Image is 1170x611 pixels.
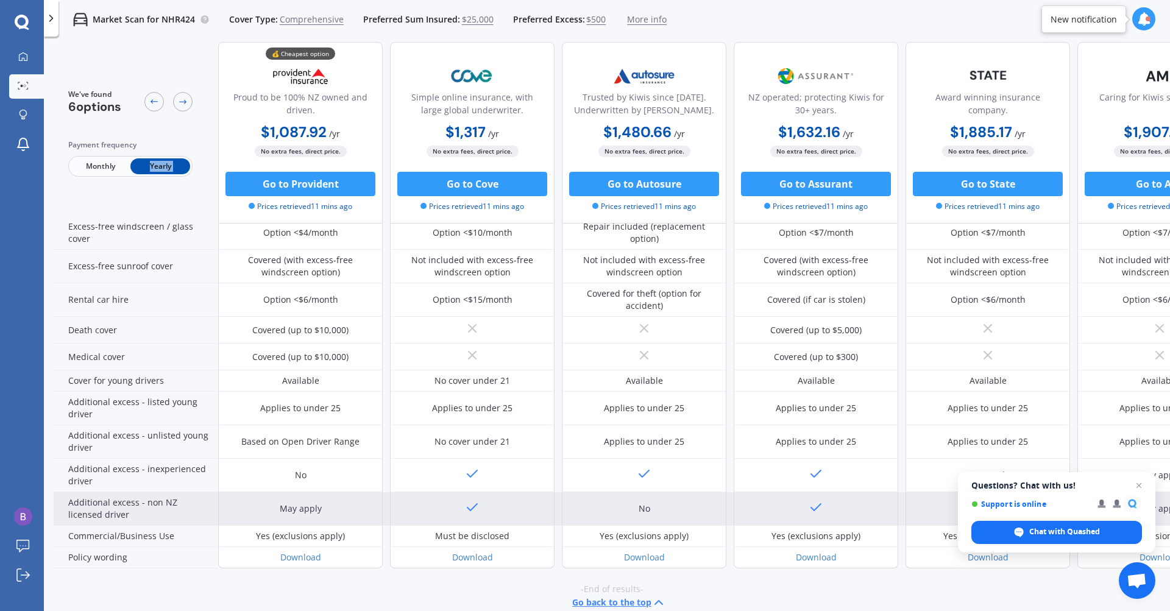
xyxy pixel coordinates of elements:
[1029,526,1100,537] span: Chat with Quashed
[743,254,889,278] div: Covered (with excess-free windscreen option)
[255,146,347,157] span: No extra fees, direct price.
[1051,13,1117,26] div: New notification
[266,48,335,60] div: 💰 Cheapest option
[572,595,666,610] button: Go back to the top
[913,172,1063,196] button: Go to State
[951,294,1026,306] div: Option <$6/month
[627,13,667,26] span: More info
[252,351,349,363] div: Covered (up to $10,000)
[54,392,218,425] div: Additional excess - listed young driver
[399,254,545,278] div: Not included with excess-free windscreen option
[260,61,341,91] img: Provident.png
[68,89,121,100] span: We've found
[229,13,278,26] span: Cover Type:
[569,172,719,196] button: Go to Autosure
[252,324,349,336] div: Covered (up to $10,000)
[445,122,486,141] b: $1,317
[295,469,307,481] div: No
[624,551,665,563] a: Download
[951,227,1026,239] div: Option <$7/month
[942,146,1034,157] span: No extra fees, direct price.
[936,201,1040,212] span: Prices retrieved 11 mins ago
[93,13,195,26] p: Market Scan for NHR424
[968,551,1009,563] a: Download
[770,324,862,336] div: Covered (up to $5,000)
[764,201,868,212] span: Prices retrieved 11 mins ago
[249,201,352,212] span: Prices retrieved 11 mins ago
[581,583,643,595] span: -End of results-
[397,172,547,196] button: Go to Cove
[280,551,321,563] a: Download
[54,317,218,344] div: Death cover
[600,530,689,542] div: Yes (exclusions apply)
[260,402,341,414] div: Applies to under 25
[54,250,218,283] div: Excess-free sunroof cover
[462,13,494,26] span: $25,000
[513,13,585,26] span: Preferred Excess:
[261,122,327,141] b: $1,087.92
[71,158,130,174] span: Monthly
[778,122,840,141] b: $1,632.16
[434,375,510,387] div: No cover under 21
[241,436,360,448] div: Based on Open Driver Range
[363,13,460,26] span: Preferred Sum Insured:
[14,507,32,526] img: ACg8ocLo29fcbGEpbj-8v0Amnm_phPNKE6H5F-ArtuTZyykKaXJEEg=s96-c
[433,227,512,239] div: Option <$10/month
[54,216,218,250] div: Excess-free windscreen / glass cover
[598,146,690,157] span: No extra fees, direct price.
[971,500,1089,509] span: Support is online
[54,526,218,547] div: Commercial/Business Use
[571,221,717,245] div: Repair included (replacement option)
[843,128,854,140] span: / yr
[971,521,1142,544] div: Chat with Quashed
[572,91,716,121] div: Trusted by Kiwis since [DATE]. Underwritten by [PERSON_NAME].
[604,402,684,414] div: Applies to under 25
[54,283,218,317] div: Rental car hire
[432,402,512,414] div: Applies to under 25
[639,503,650,515] div: No
[54,459,218,492] div: Additional excess - inexperienced driver
[1119,562,1155,599] div: Open chat
[776,436,856,448] div: Applies to under 25
[767,294,865,306] div: Covered (if car is stolen)
[54,547,218,568] div: Policy wording
[774,351,858,363] div: Covered (up to $300)
[434,436,510,448] div: No cover under 21
[282,375,319,387] div: Available
[54,370,218,392] div: Cover for young drivers
[488,128,499,140] span: / yr
[227,254,374,278] div: Covered (with excess-free windscreen option)
[776,61,856,91] img: Assurant.png
[603,122,672,141] b: $1,480.66
[1015,128,1026,140] span: / yr
[741,172,891,196] button: Go to Assurant
[971,481,1142,490] span: Questions? Chat with us!
[586,13,606,26] span: $500
[592,201,696,212] span: Prices retrieved 11 mins ago
[943,530,1032,542] div: Yes (exclusions apply)
[68,99,121,115] span: 6 options
[420,201,524,212] span: Prices retrieved 11 mins ago
[948,61,1028,90] img: State-text-1.webp
[54,492,218,526] div: Additional excess - non NZ licensed driver
[1132,478,1146,493] span: Close chat
[796,551,837,563] a: Download
[54,344,218,370] div: Medical cover
[68,139,193,151] div: Payment frequency
[329,128,340,140] span: / yr
[263,294,338,306] div: Option <$6/month
[130,158,190,174] span: Yearly
[263,227,338,239] div: Option <$4/month
[915,254,1061,278] div: Not included with excess-free windscreen option
[626,375,663,387] div: Available
[798,375,835,387] div: Available
[950,122,1012,141] b: $1,885.17
[229,91,372,121] div: Proud to be 100% NZ owned and driven.
[432,61,512,91] img: Cove.webp
[280,13,344,26] span: Comprehensive
[776,402,856,414] div: Applies to under 25
[73,12,88,27] img: car.f15378c7a67c060ca3f3.svg
[967,469,1009,481] div: May apply
[435,530,509,542] div: Must be disclosed
[604,61,684,91] img: Autosure.webp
